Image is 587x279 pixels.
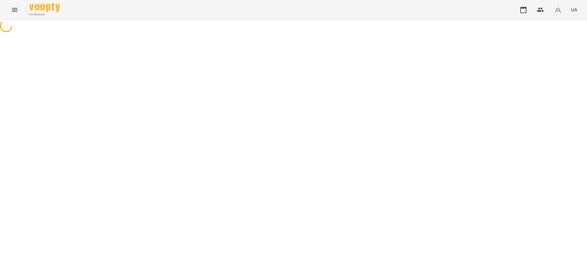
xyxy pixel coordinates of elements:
[554,6,562,14] img: avatar_s.png
[29,3,60,12] img: Voopty Logo
[571,6,577,13] span: UA
[7,2,22,17] button: Menu
[29,13,60,17] span: For Business
[568,4,580,15] button: UA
